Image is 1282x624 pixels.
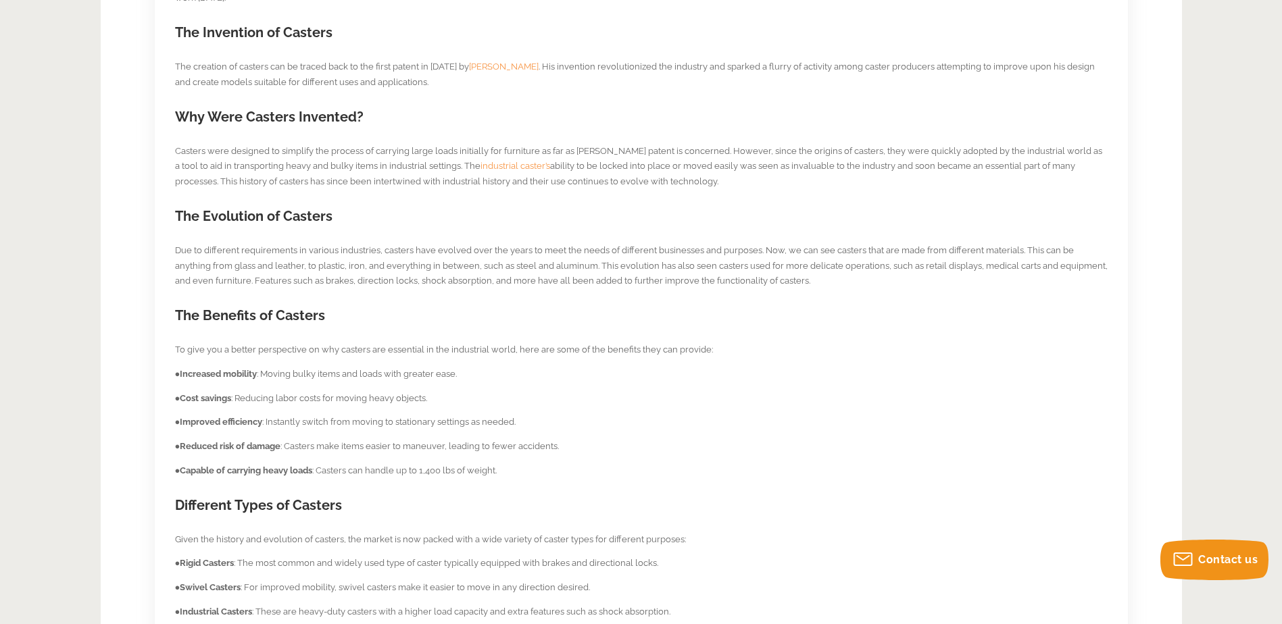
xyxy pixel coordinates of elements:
p: ● : Casters can handle up to 1,400 lbs of weight. [175,463,1108,479]
strong: Reduced risk of damage [180,441,280,451]
h2: The Benefits of Casters [175,306,1108,326]
p: ● : Moving bulky items and loads with greater ease. [175,367,1108,382]
strong: Cost savings [180,393,231,403]
p: ● : Instantly switch from moving to stationary settings as needed. [175,415,1108,430]
p: The creation of casters can be traced back to the first patent in [DATE] by . His invention revol... [175,59,1108,90]
strong: Increased mobility [180,369,257,379]
strong: Improved efficiency [180,417,262,427]
a: [PERSON_NAME] [469,61,539,72]
strong: Industrial Casters [180,606,252,617]
strong: Swivel Casters [180,582,241,592]
p: ● : These are heavy-duty casters with a higher load capacity and extra features such as shock abs... [175,604,1108,620]
p: ● : Reducing labor costs for moving heavy objects. [175,391,1108,407]
a: industrial caster’s [480,161,550,171]
p: Due to different requirements in various industries, casters have evolved over the years to meet ... [175,243,1108,289]
strong: Rigid Casters [180,558,234,568]
strong: Capable of carrying heavy loads [180,465,312,475]
button: Contact us [1160,540,1268,580]
p: Casters were designed to simplify the process of carrying large loads initially for furniture as ... [175,144,1108,190]
p: ● : For improved mobility, swivel casters make it easier to move in any direction desired. [175,580,1108,596]
p: ● : The most common and widely used type of caster typically equipped with brakes and directional... [175,556,1108,571]
h2: Why Were Casters Invented? [175,107,1108,127]
p: ● : Casters make items easier to maneuver, leading to fewer accidents. [175,439,1108,454]
p: Given the history and evolution of casters, the market is now packed with a wide variety of caste... [175,532,1108,548]
h2: The Evolution of Casters [175,207,1108,226]
span: Contact us [1198,553,1258,566]
h2: The Invention of Casters [175,23,1108,43]
p: To give you a better perspective on why casters are essential in the industrial world, here are s... [175,342,1108,358]
h2: Different Types of Casters [175,496,1108,515]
